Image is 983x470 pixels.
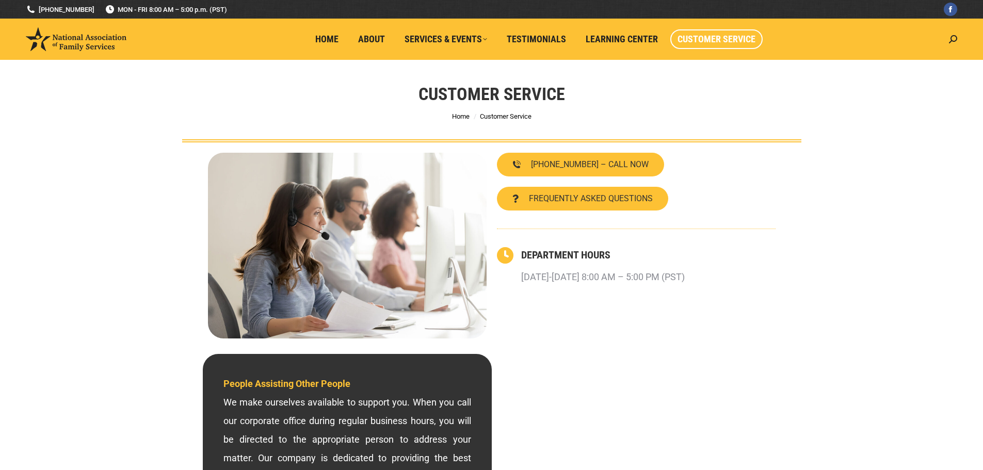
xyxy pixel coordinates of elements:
[531,160,649,169] span: [PHONE_NUMBER] – CALL NOW
[944,3,957,16] a: Facebook page opens in new window
[452,112,470,120] a: Home
[105,5,227,14] span: MON - FRI 8:00 AM – 5:00 p.m. (PST)
[507,34,566,45] span: Testimonials
[678,34,755,45] span: Customer Service
[405,34,487,45] span: Services & Events
[497,153,664,176] a: [PHONE_NUMBER] – CALL NOW
[521,268,685,286] p: [DATE]-[DATE] 8:00 AM – 5:00 PM (PST)
[223,378,350,389] span: People Assisting Other People
[26,27,126,51] img: National Association of Family Services
[308,29,346,49] a: Home
[26,5,94,14] a: [PHONE_NUMBER]
[578,29,665,49] a: Learning Center
[315,34,339,45] span: Home
[351,29,392,49] a: About
[521,249,610,261] a: DEPARTMENT HOURS
[497,187,668,210] a: FREQUENTLY ASKED QUESTIONS
[418,83,565,105] h1: Customer Service
[529,195,653,203] span: FREQUENTLY ASKED QUESTIONS
[480,112,531,120] span: Customer Service
[208,153,487,338] img: Contact National Association of Family Services
[499,29,573,49] a: Testimonials
[670,29,763,49] a: Customer Service
[586,34,658,45] span: Learning Center
[358,34,385,45] span: About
